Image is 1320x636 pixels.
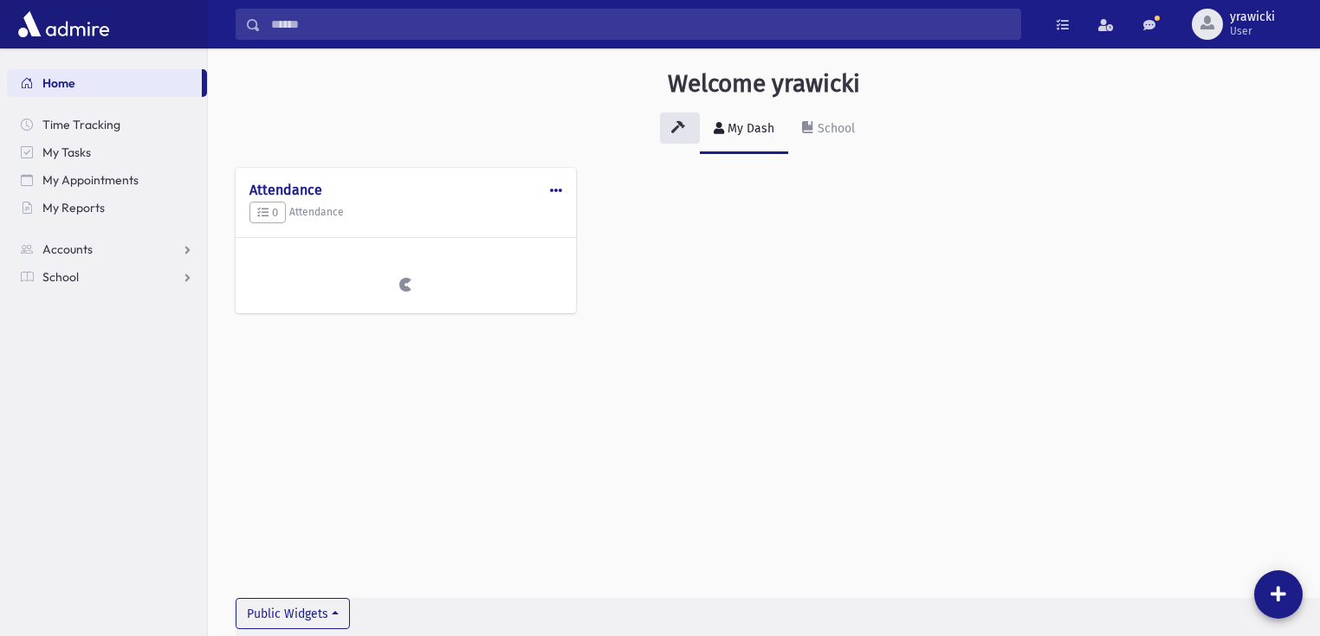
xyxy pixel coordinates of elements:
[788,106,869,154] a: School
[7,235,207,263] a: Accounts
[7,194,207,222] a: My Reports
[42,269,79,285] span: School
[7,69,202,97] a: Home
[7,138,207,166] a: My Tasks
[42,75,75,91] span: Home
[249,202,562,224] h5: Attendance
[236,598,350,629] button: Public Widgets
[1230,24,1275,38] span: User
[7,166,207,194] a: My Appointments
[42,117,120,132] span: Time Tracking
[42,172,139,188] span: My Appointments
[42,200,105,215] span: My Reports
[7,111,207,138] a: Time Tracking
[7,263,207,291] a: School
[14,7,113,42] img: AdmirePro
[700,106,788,154] a: My Dash
[1230,10,1275,24] span: yrawicki
[814,121,855,136] div: School
[42,241,93,257] span: Accounts
[261,9,1020,40] input: Search
[668,69,860,99] h3: Welcome yrawicki
[42,145,91,160] span: My Tasks
[724,121,774,136] div: My Dash
[249,202,286,224] button: 0
[257,206,278,219] span: 0
[249,182,562,198] h4: Attendance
